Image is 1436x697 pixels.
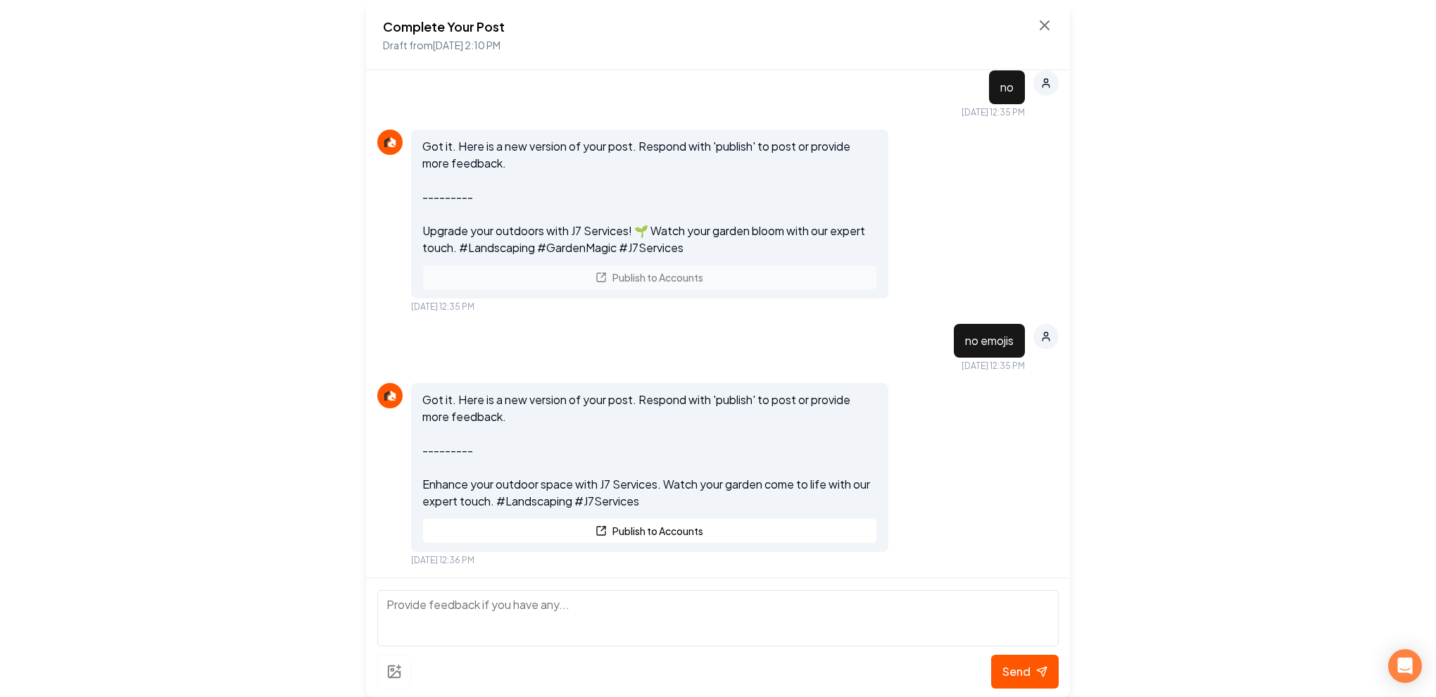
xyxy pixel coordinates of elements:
img: Rebolt Logo [382,134,398,151]
p: no [1000,79,1014,96]
button: Publish to Accounts [422,518,877,544]
h2: Complete Your Post [383,17,505,37]
span: [DATE] 12:35 PM [962,360,1025,372]
div: Open Intercom Messenger [1388,649,1422,683]
img: Rebolt Logo [382,387,398,404]
span: [DATE] 12:36 PM [411,555,474,566]
button: Send [991,655,1059,689]
span: Draft from [DATE] 2:10 PM [383,39,500,51]
p: no emojis [965,332,1014,349]
p: Got it. Here is a new version of your post. Respond with 'publish' to post or provide more feedba... [422,138,877,256]
p: Got it. Here is a new version of your post. Respond with 'publish' to post or provide more feedba... [422,391,877,510]
span: [DATE] 12:35 PM [962,107,1025,118]
span: Send [1002,663,1031,680]
span: [DATE] 12:35 PM [411,301,474,313]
